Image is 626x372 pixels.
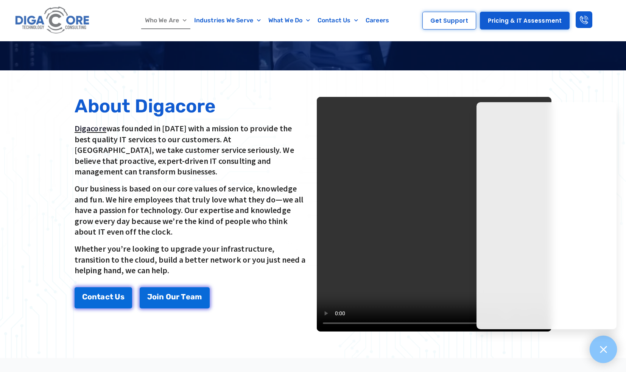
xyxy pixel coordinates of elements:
a: Pricing & IT Assessment [480,12,570,30]
span: n [159,293,164,300]
span: Get Support [430,18,468,23]
span: o [152,293,157,300]
span: O [166,293,171,300]
a: Who We Are [141,12,190,29]
a: Contact Us [75,287,132,308]
span: C [82,293,87,300]
span: o [87,293,92,300]
a: Contact Us [314,12,362,29]
span: T [181,293,186,300]
a: Join Our Team [140,287,209,308]
span: Pricing & IT Assessment [488,18,562,23]
span: u [171,293,176,300]
span: i [157,293,159,300]
a: What We Do [265,12,314,29]
span: U [115,293,120,300]
p: Our business is based on our core values of service, knowledge and fun. We hire employees that tr... [75,183,309,237]
span: c [105,293,110,300]
a: Industries We Serve [190,12,265,29]
span: r [176,293,179,300]
span: e [186,293,190,300]
span: t [110,293,113,300]
span: n [92,293,97,300]
a: Digacore [75,123,106,134]
span: s [120,293,125,300]
a: Get Support [422,12,476,30]
a: Careers [362,12,393,29]
span: t [97,293,100,300]
p: was founded in [DATE] with a mission to provide the best quality IT services to our customers. At... [75,123,309,177]
span: a [190,293,195,300]
h2: About Digacore [75,97,309,115]
nav: Menu [125,12,409,29]
span: J [147,293,152,300]
span: m [195,293,202,300]
img: Digacore logo 1 [13,4,92,37]
span: a [100,293,105,300]
iframe: Chatgenie Messenger [477,102,617,329]
p: Whether you’re looking to upgrade your infrastructure, transition to the cloud, build a better ne... [75,243,309,276]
